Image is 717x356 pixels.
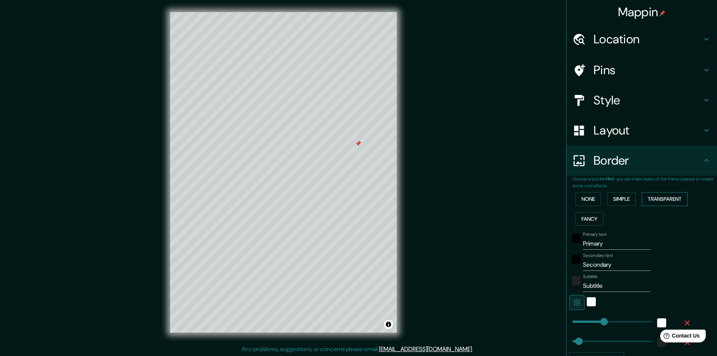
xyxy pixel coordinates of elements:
[572,276,581,285] button: color-222222
[642,192,688,206] button: Transparent
[575,192,601,206] button: None
[566,24,717,54] div: Location
[566,145,717,176] div: Border
[379,345,472,353] a: [EMAIL_ADDRESS][DOMAIN_NAME]
[650,327,709,348] iframe: Help widget launcher
[594,123,702,138] h4: Layout
[583,273,598,280] label: Subtitle
[384,320,393,329] button: Toggle attribution
[618,5,666,20] h4: Mappin
[566,55,717,85] div: Pins
[606,176,614,182] b: Hint
[583,231,606,238] label: Primary text
[566,85,717,115] div: Style
[594,63,702,78] h4: Pins
[572,255,581,264] button: black
[594,32,702,47] h4: Location
[659,10,665,16] img: pin-icon.png
[566,115,717,145] div: Layout
[594,93,702,108] h4: Style
[594,153,702,168] h4: Border
[587,297,596,306] button: white
[572,176,717,189] p: Choose a border. : you can make layers of the frame opaque to create some cool effects.
[607,192,636,206] button: Simple
[583,252,613,259] label: Secondary text
[473,345,474,354] div: .
[657,318,666,327] button: white
[572,234,581,243] button: black
[575,212,603,226] button: Fancy
[242,345,473,354] p: Any problems, suggestions, or concerns please email .
[474,345,476,354] div: .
